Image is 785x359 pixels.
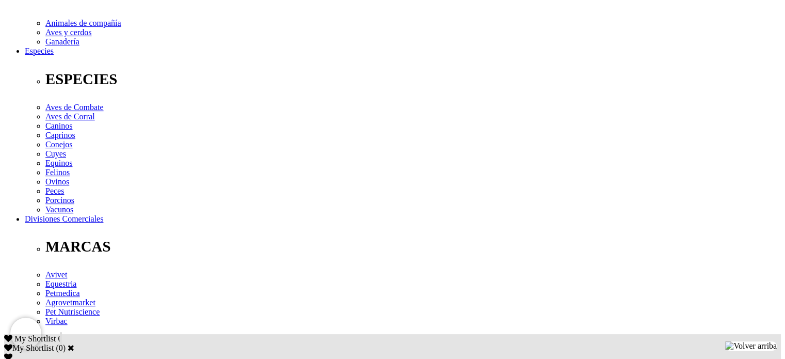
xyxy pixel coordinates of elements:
[56,344,66,352] span: ( )
[10,318,41,349] iframe: Brevo live chat
[45,307,100,316] a: Pet Nutriscience
[45,317,68,325] a: Virbac
[45,103,104,112] a: Aves de Combate
[45,186,64,195] a: Peces
[45,270,67,279] a: Avivet
[59,344,63,352] label: 0
[45,19,121,27] a: Animales de compañía
[45,196,74,205] a: Porcinos
[45,37,79,46] a: Ganadería
[45,168,70,177] a: Felinos
[45,121,72,130] a: Caninos
[4,344,54,352] label: My Shortlist
[45,279,76,288] a: Equestria
[45,71,781,88] p: ESPECIES
[45,289,80,298] a: Petmedica
[45,112,95,121] a: Aves de Corral
[725,341,777,351] img: Volver arriba
[45,149,66,158] a: Cuyes
[45,140,72,149] a: Conejos
[45,159,72,167] a: Equinos
[58,334,62,343] span: 0
[25,46,54,55] a: Especies
[45,238,781,255] p: MARCAS
[45,177,69,186] a: Ovinos
[45,28,91,37] a: Aves y cerdos
[45,298,95,307] a: Agrovetmarket
[45,205,73,214] a: Vacunos
[45,131,75,139] a: Caprinos
[68,344,74,352] a: Cerrar
[25,214,103,223] a: Divisiones Comerciales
